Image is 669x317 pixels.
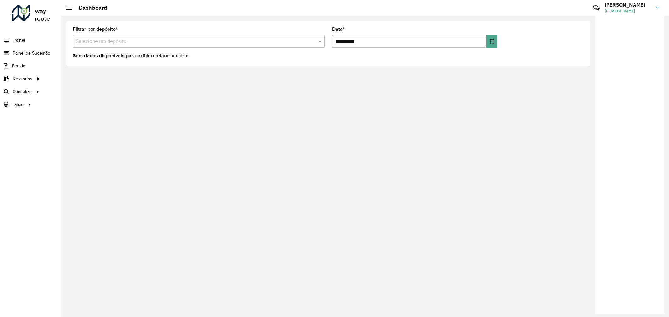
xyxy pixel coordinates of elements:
span: Tático [12,101,24,108]
label: Filtrar por depósito [73,25,118,33]
label: Data [332,25,345,33]
button: Choose Date [486,35,497,48]
span: Painel de Sugestão [13,50,50,56]
span: Pedidos [12,63,28,69]
span: Relatórios [13,75,32,82]
span: Painel [13,37,25,44]
a: Contato Rápido [590,1,603,15]
span: [PERSON_NAME] [605,8,652,14]
h3: [PERSON_NAME] [605,2,652,8]
label: Sem dados disponíveis para exibir o relatório diário [73,52,188,60]
h2: Dashboard [72,4,107,11]
span: Consultas [13,88,32,95]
